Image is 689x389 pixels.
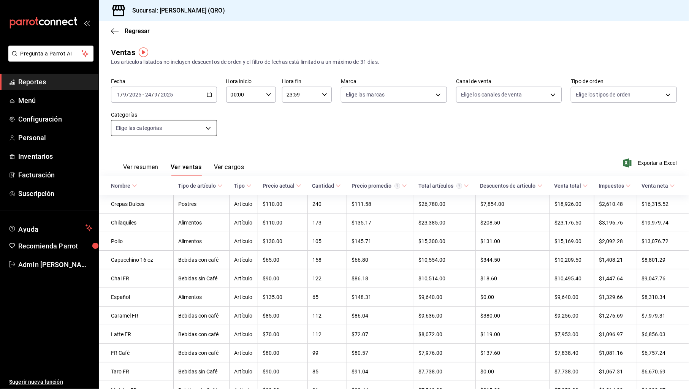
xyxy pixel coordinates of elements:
span: Facturación [18,170,92,180]
td: $130.00 [258,232,307,251]
td: $135.00 [258,288,307,307]
td: $70.00 [258,325,307,344]
span: Configuración [18,114,92,124]
td: Artículo [229,195,258,213]
td: $9,636.00 [414,307,476,325]
td: 122 [307,269,347,288]
div: Cantidad [312,183,334,189]
div: Venta total [554,183,581,189]
span: Menú [18,95,92,106]
span: Descuentos de artículo [480,183,543,189]
div: Nombre [111,183,130,189]
td: $86.04 [347,307,414,325]
div: Total artículos [418,183,462,189]
input: -- [117,92,120,98]
td: 112 [307,307,347,325]
td: $10,209.50 [550,251,594,269]
td: $131.00 [476,232,550,251]
td: $13,076.72 [637,232,689,251]
td: $2,610.48 [594,195,637,213]
label: Canal de venta [456,79,562,84]
td: FR Café [99,344,173,362]
td: Postres [173,195,229,213]
td: $344.50 [476,251,550,269]
svg: El total artículos considera cambios de precios en los artículos así como costos adicionales por ... [456,183,462,189]
td: 105 [307,232,347,251]
img: Tooltip marker [139,47,148,57]
td: 173 [307,213,347,232]
span: Nombre [111,183,137,189]
td: Bebidas con café [173,344,229,362]
div: Tipo de artículo [178,183,216,189]
button: Exportar a Excel [625,158,677,168]
td: $86.18 [347,269,414,288]
span: Suscripción [18,188,92,199]
td: Chilaquiles [99,213,173,232]
td: $91.04 [347,362,414,381]
span: Sugerir nueva función [9,378,92,386]
label: Hora fin [282,79,332,84]
div: Precio actual [263,183,295,189]
td: $8,310.34 [637,288,689,307]
td: $145.71 [347,232,414,251]
span: Reportes [18,77,92,87]
label: Fecha [111,79,217,84]
td: Alimentos [173,232,229,251]
td: Alimentos [173,288,229,307]
button: Ver cargos [214,163,244,176]
td: $110.00 [258,195,307,213]
td: Artículo [229,325,258,344]
td: $148.31 [347,288,414,307]
td: $3,196.76 [594,213,637,232]
td: $90.00 [258,269,307,288]
td: $15,300.00 [414,232,476,251]
td: $8,072.00 [414,325,476,344]
td: Artículo [229,307,258,325]
td: $1,329.66 [594,288,637,307]
td: $111.58 [347,195,414,213]
td: $65.00 [258,251,307,269]
span: Venta total [554,183,588,189]
td: $9,047.76 [637,269,689,288]
td: 99 [307,344,347,362]
td: Artículo [229,232,258,251]
svg: Precio promedio = Total artículos / cantidad [394,183,400,189]
td: $16,315.52 [637,195,689,213]
span: Total artículos [418,183,469,189]
span: Cantidad [312,183,341,189]
td: $1,067.31 [594,362,637,381]
td: $7,738.00 [414,362,476,381]
div: Precio promedio [352,183,400,189]
td: $110.00 [258,213,307,232]
td: Artículo [229,251,258,269]
td: $1,408.21 [594,251,637,269]
div: Los artículos listados no incluyen descuentos de orden y el filtro de fechas está limitado a un m... [111,58,677,66]
td: $1,081.16 [594,344,637,362]
td: $208.50 [476,213,550,232]
span: Precio promedio [352,183,407,189]
td: Bebidas sin Café [173,362,229,381]
td: Artículo [229,288,258,307]
td: $7,738.00 [550,362,594,381]
button: open_drawer_menu [84,20,90,26]
td: 158 [307,251,347,269]
td: $1,096.97 [594,325,637,344]
span: Pregunta a Parrot AI [21,50,82,58]
td: 85 [307,362,347,381]
span: Tipo [234,183,252,189]
label: Hora inicio [226,79,276,84]
td: $10,495.40 [550,269,594,288]
input: ---- [129,92,142,98]
td: $66.80 [347,251,414,269]
td: $9,640.00 [414,288,476,307]
td: $2,092.28 [594,232,637,251]
span: Precio actual [263,183,301,189]
td: $119.00 [476,325,550,344]
label: Marca [341,79,447,84]
td: $6,856.03 [637,325,689,344]
td: $10,554.00 [414,251,476,269]
td: Capucchino 16 oz [99,251,173,269]
span: Venta neta [641,183,675,189]
span: Tipo de artículo [178,183,223,189]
